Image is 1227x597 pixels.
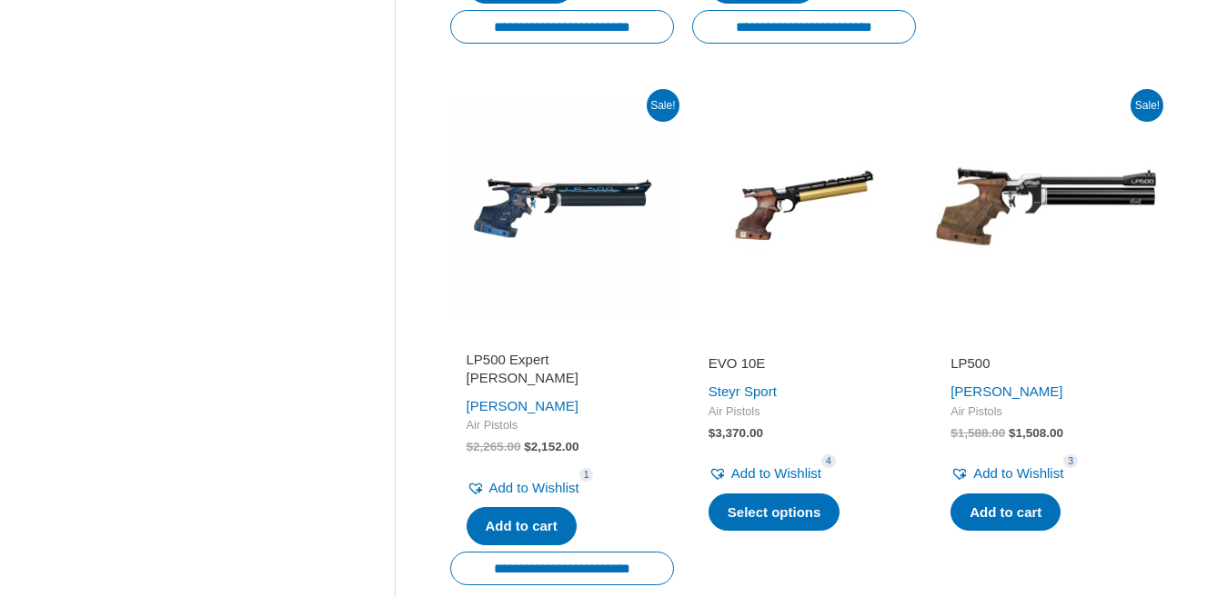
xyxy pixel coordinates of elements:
[489,480,579,495] span: Add to Wishlist
[467,351,658,393] a: LP500 Expert [PERSON_NAME]
[467,475,579,501] a: Add to Wishlist
[467,507,577,545] a: Add to cart: “LP500 Expert Blue Angel”
[467,398,578,413] a: [PERSON_NAME]
[1009,426,1016,440] span: $
[467,440,521,453] bdi: 2,265.00
[467,351,658,386] h2: LP500 Expert [PERSON_NAME]
[524,440,578,453] bdi: 2,152.00
[973,465,1063,481] span: Add to Wishlist
[1009,426,1063,440] bdi: 1,508.00
[524,440,531,453] span: $
[709,383,777,399] a: Steyr Sport
[950,354,1142,373] h2: LP500
[709,493,840,532] a: Select options for “EVO 10E”
[821,454,836,468] span: 4
[709,354,900,379] a: EVO 10E
[950,329,1142,351] iframe: Customer reviews powered by Trustpilot
[709,329,900,351] iframe: Customer reviews powered by Trustpilot
[692,95,916,318] img: Steyr EVO 10E
[1131,89,1163,122] span: Sale!
[709,354,900,373] h2: EVO 10E
[467,329,658,351] iframe: Customer reviews powered by Trustpilot
[934,95,1158,318] img: LP500 Economy
[731,465,821,481] span: Add to Wishlist
[950,426,1005,440] bdi: 1,588.00
[950,404,1142,420] span: Air Pistols
[950,383,1062,399] a: [PERSON_NAME]
[709,404,900,420] span: Air Pistols
[950,493,1061,532] a: Add to cart: “LP500”
[709,426,716,440] span: $
[467,440,474,453] span: $
[950,426,958,440] span: $
[950,354,1142,379] a: LP500
[1063,454,1078,468] span: 3
[709,461,821,486] a: Add to Wishlist
[467,418,658,433] span: Air Pistols
[450,95,674,318] img: LP500 Expert Blue Angel
[579,468,594,482] span: 1
[647,89,679,122] span: Sale!
[950,461,1063,486] a: Add to Wishlist
[709,426,763,440] bdi: 3,370.00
